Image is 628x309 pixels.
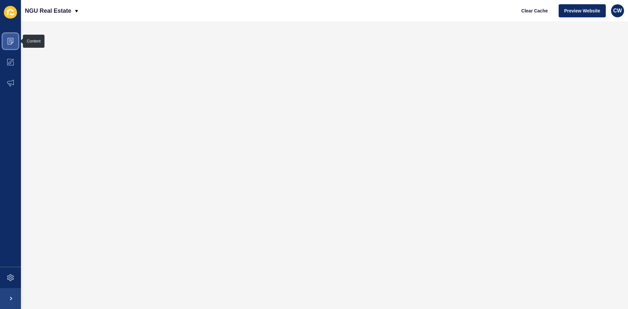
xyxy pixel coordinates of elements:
[521,8,548,14] span: Clear Cache
[564,8,600,14] span: Preview Website
[559,4,606,17] button: Preview Website
[27,39,41,44] div: Content
[613,8,622,14] span: CW
[25,3,71,19] p: NGU Real Estate
[516,4,553,17] button: Clear Cache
